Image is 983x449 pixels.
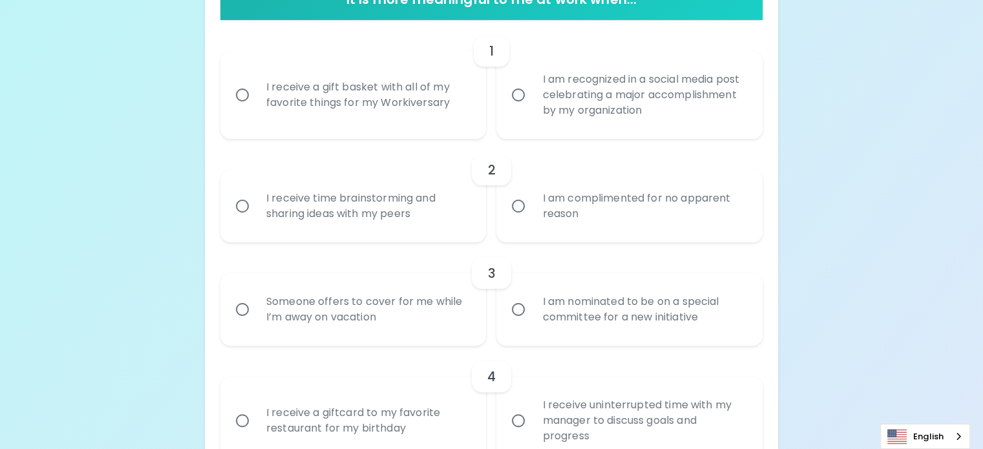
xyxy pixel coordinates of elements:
[256,64,480,126] div: I receive a gift basket with all of my favorite things for my Workiversary
[220,139,763,242] div: choice-group-check
[489,41,494,61] h6: 1
[532,56,756,134] div: I am recognized in a social media post celebrating a major accomplishment by my organization
[880,424,970,449] aside: Language selected: English
[487,263,495,284] h6: 3
[880,424,970,449] div: Language
[487,366,496,387] h6: 4
[256,278,480,340] div: Someone offers to cover for me while I’m away on vacation
[256,175,480,237] div: I receive time brainstorming and sharing ideas with my peers
[487,160,495,180] h6: 2
[220,20,763,139] div: choice-group-check
[220,242,763,346] div: choice-group-check
[532,175,756,237] div: I am complimented for no apparent reason
[881,424,969,448] a: English
[532,278,756,340] div: I am nominated to be on a special committee for a new initiative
